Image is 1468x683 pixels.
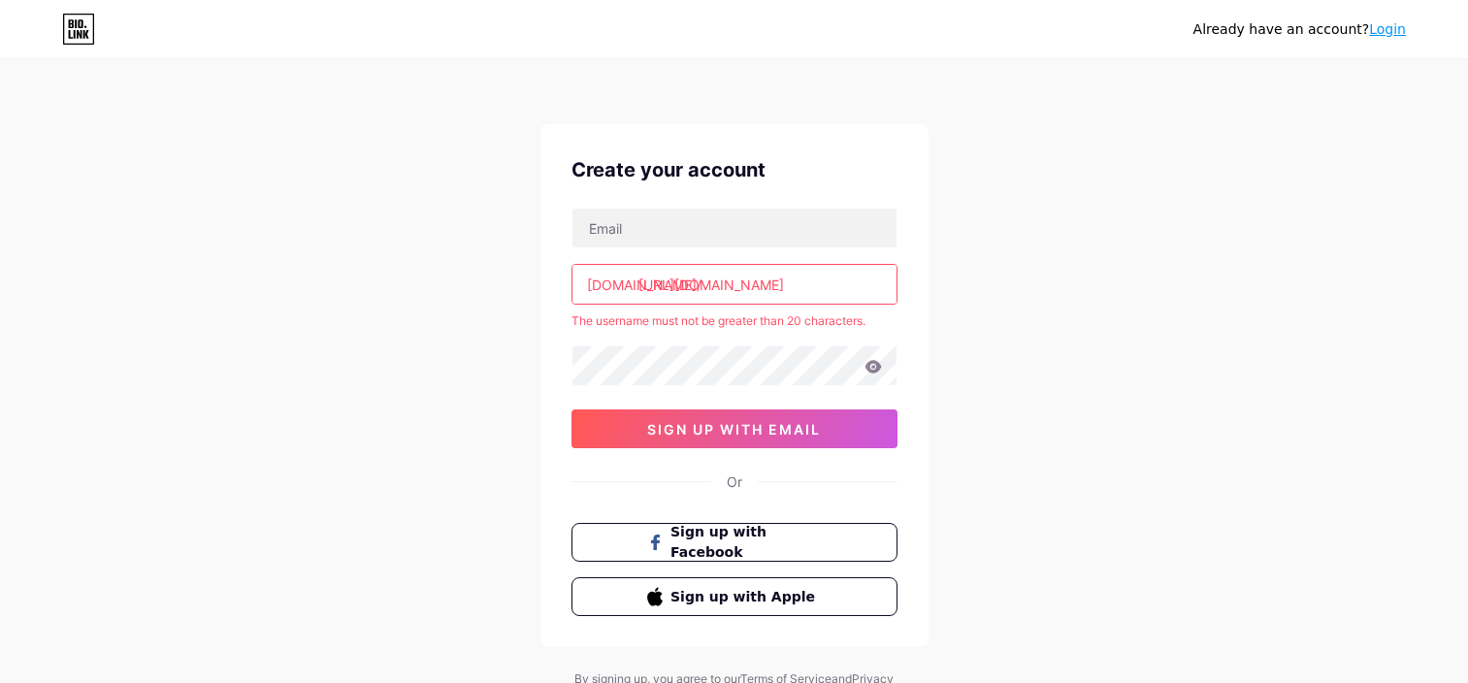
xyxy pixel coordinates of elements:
[670,587,821,607] span: Sign up with Apple
[571,312,897,330] div: The username must not be greater than 20 characters.
[571,523,897,562] button: Sign up with Facebook
[647,421,821,438] span: sign up with email
[572,265,897,304] input: username
[571,409,897,448] button: sign up with email
[571,155,897,184] div: Create your account
[572,209,897,247] input: Email
[727,472,742,492] div: Or
[587,275,701,295] div: [DOMAIN_NAME]/
[670,522,821,563] span: Sign up with Facebook
[571,577,897,616] button: Sign up with Apple
[1369,21,1406,37] a: Login
[1193,19,1406,40] div: Already have an account?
